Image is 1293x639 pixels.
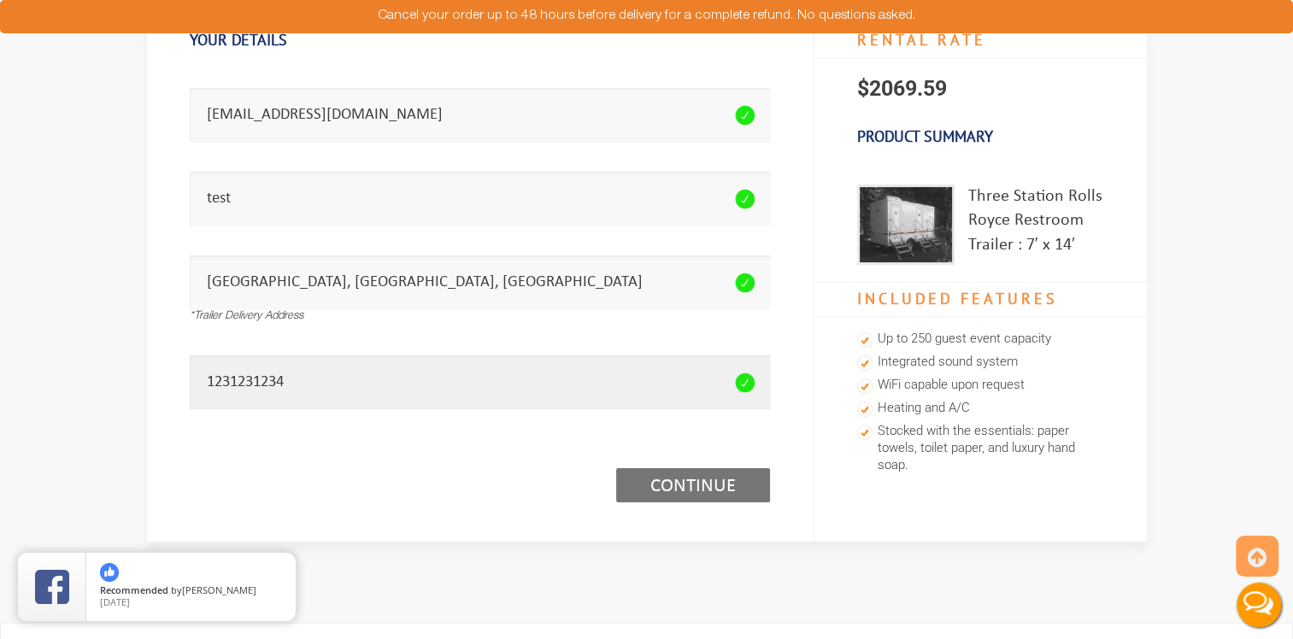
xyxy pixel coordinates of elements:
li: Integrated sound system [857,351,1104,374]
li: Heating and A/C [857,397,1104,420]
li: Stocked with the essentials: paper towels, toilet paper, and luxury hand soap. [857,420,1104,478]
li: WiFi capable upon request [857,374,1104,397]
span: by [100,585,282,597]
h1: Your Details [190,22,770,58]
input: *Contact Number [190,355,770,409]
button: Live Chat [1225,571,1293,639]
input: *Trailer Delivery Address [190,255,770,309]
li: Up to 250 guest event capacity [857,328,1104,351]
span: [DATE] [100,595,130,608]
img: Review Rating [35,570,69,604]
a: Continue [616,468,770,502]
div: Three Station Rolls Royce Restroom Trailer : 7′ x 14′ [968,185,1104,265]
h4: Included Features [814,282,1147,318]
h4: RENTAL RATE [814,23,1147,59]
div: *Trailer Delivery Address [190,309,770,325]
input: *Email [190,88,770,142]
input: *Contact Name [190,172,770,226]
h3: Product Summary [814,119,1147,155]
p: $2069.59 [814,59,1147,119]
img: thumbs up icon [100,563,119,582]
span: Recommended [100,583,168,596]
span: [PERSON_NAME] [182,583,256,596]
